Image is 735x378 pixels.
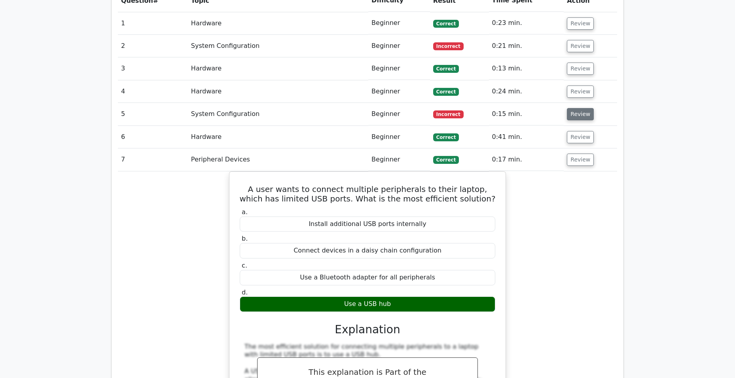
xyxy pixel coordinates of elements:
td: Beginner [368,12,430,34]
td: 0:17 min. [489,148,564,171]
span: b. [242,235,248,242]
span: Correct [433,20,459,28]
td: Beginner [368,35,430,57]
span: Correct [433,133,459,141]
td: 2 [118,35,188,57]
span: c. [242,262,247,269]
td: 5 [118,103,188,125]
td: Peripheral Devices [188,148,368,171]
span: Incorrect [433,110,464,118]
td: 0:13 min. [489,57,564,80]
td: Beginner [368,126,430,148]
button: Review [567,85,594,98]
td: 0:24 min. [489,80,564,103]
td: System Configuration [188,35,368,57]
div: Use a USB hub [240,296,495,312]
td: Beginner [368,148,430,171]
span: Correct [433,156,459,164]
td: Hardware [188,126,368,148]
button: Review [567,154,594,166]
button: Review [567,40,594,52]
span: a. [242,208,248,216]
td: 1 [118,12,188,34]
div: Use a Bluetooth adapter for all peripherals [240,270,495,285]
h5: A user wants to connect multiple peripherals to their laptop, which has limited USB ports. What i... [239,184,496,203]
div: Connect devices in a daisy chain configuration [240,243,495,258]
span: Correct [433,65,459,73]
button: Review [567,131,594,143]
span: Correct [433,88,459,96]
td: 0:21 min. [489,35,564,57]
td: System Configuration [188,103,368,125]
td: Beginner [368,57,430,80]
td: 0:41 min. [489,126,564,148]
td: 6 [118,126,188,148]
td: Hardware [188,80,368,103]
button: Review [567,17,594,30]
div: Install additional USB ports internally [240,217,495,232]
td: Hardware [188,57,368,80]
td: Beginner [368,80,430,103]
span: d. [242,289,248,296]
td: 7 [118,148,188,171]
td: 0:23 min. [489,12,564,34]
td: Hardware [188,12,368,34]
td: 3 [118,57,188,80]
button: Review [567,108,594,120]
h3: Explanation [244,323,491,336]
button: Review [567,63,594,75]
span: Incorrect [433,42,464,50]
td: 4 [118,80,188,103]
td: Beginner [368,103,430,125]
td: 0:15 min. [489,103,564,125]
